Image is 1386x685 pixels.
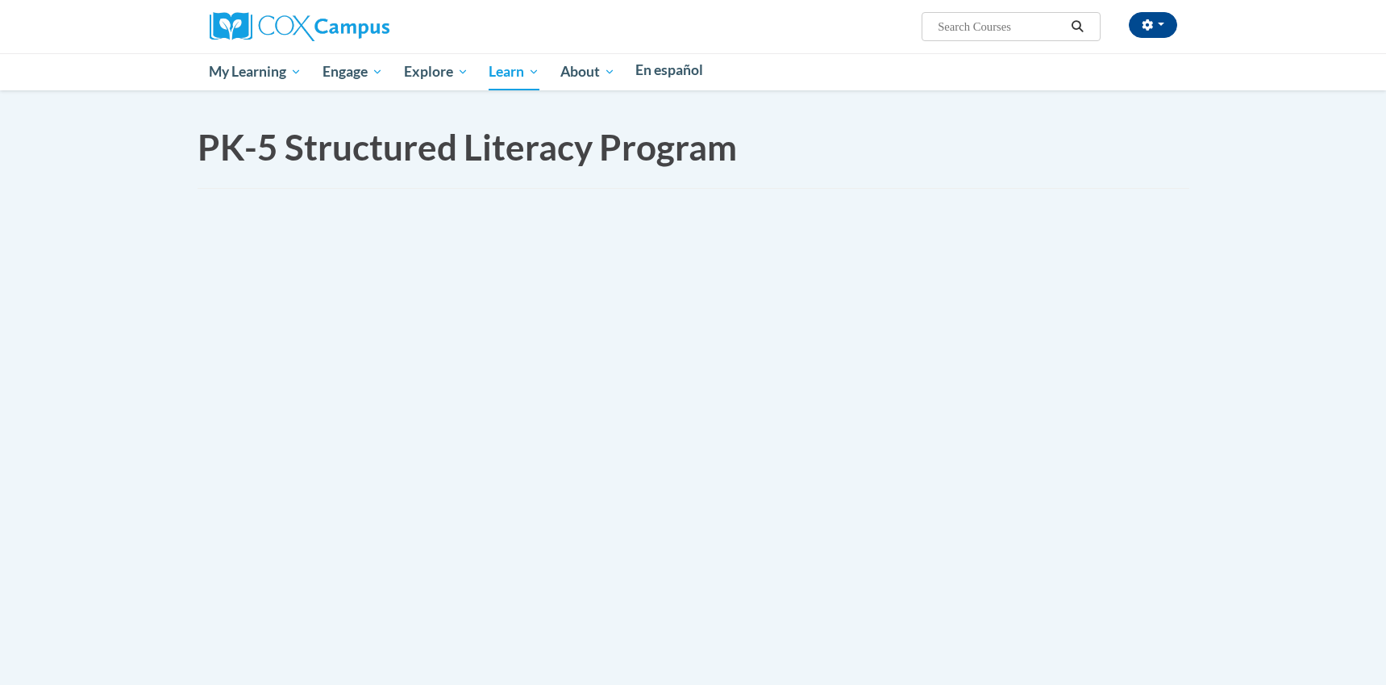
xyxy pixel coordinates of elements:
[404,62,468,81] span: Explore
[489,62,539,81] span: Learn
[635,61,703,78] span: En español
[199,53,313,90] a: My Learning
[312,53,393,90] a: Engage
[209,62,302,81] span: My Learning
[198,126,737,168] span: PK-5 Structured Literacy Program
[185,53,1201,90] div: Main menu
[323,62,383,81] span: Engage
[560,62,615,81] span: About
[626,53,714,87] a: En español
[478,53,550,90] a: Learn
[550,53,626,90] a: About
[393,53,479,90] a: Explore
[1070,21,1084,33] i: 
[1065,17,1089,36] button: Search
[210,12,389,41] img: Cox Campus
[936,17,1065,36] input: Search Courses
[1129,12,1177,38] button: Account Settings
[210,19,389,32] a: Cox Campus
